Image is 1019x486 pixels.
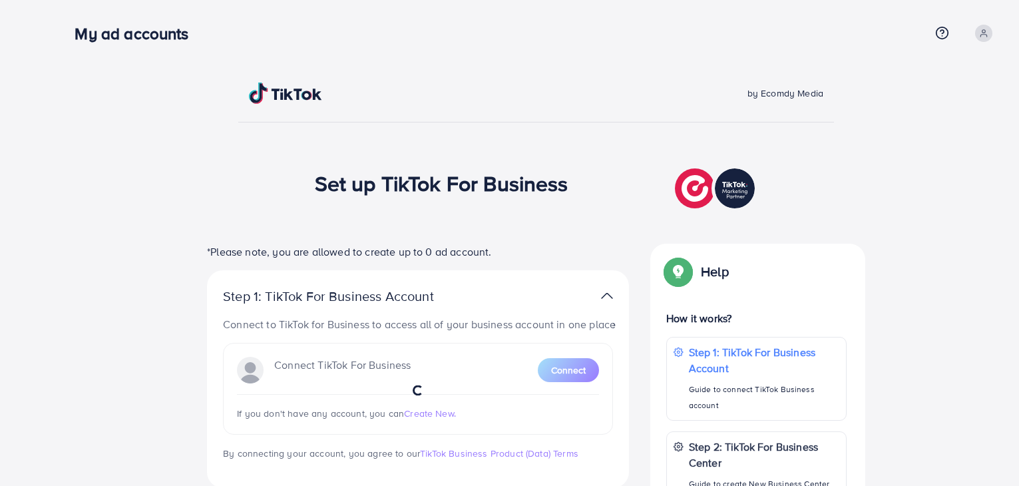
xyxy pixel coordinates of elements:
p: Help [701,264,729,280]
p: Step 1: TikTok For Business Account [689,344,839,376]
p: Step 2: TikTok For Business Center [689,439,839,471]
img: TikTok partner [601,286,613,306]
p: Guide to connect TikTok Business account [689,381,839,413]
span: by Ecomdy Media [747,87,823,100]
p: *Please note, you are allowed to create up to 0 ad account. [207,244,629,260]
img: Popup guide [666,260,690,284]
p: Step 1: TikTok For Business Account [223,288,476,304]
p: How it works? [666,310,847,326]
h3: My ad accounts [75,24,199,43]
h1: Set up TikTok For Business [315,170,568,196]
img: TikTok [249,83,322,104]
img: TikTok partner [675,165,758,212]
